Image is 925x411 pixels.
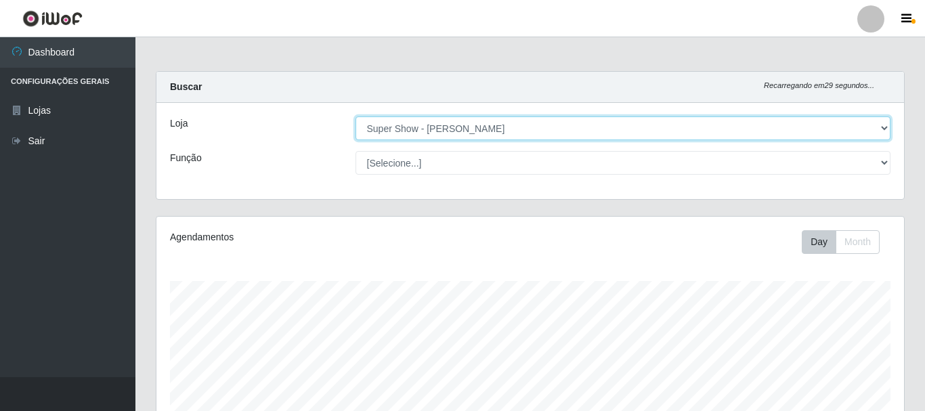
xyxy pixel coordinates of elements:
[170,81,202,92] strong: Buscar
[170,116,188,131] label: Loja
[802,230,890,254] div: Toolbar with button groups
[764,81,874,89] i: Recarregando em 29 segundos...
[22,10,83,27] img: CoreUI Logo
[802,230,880,254] div: First group
[170,151,202,165] label: Função
[836,230,880,254] button: Month
[802,230,836,254] button: Day
[170,230,458,244] div: Agendamentos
